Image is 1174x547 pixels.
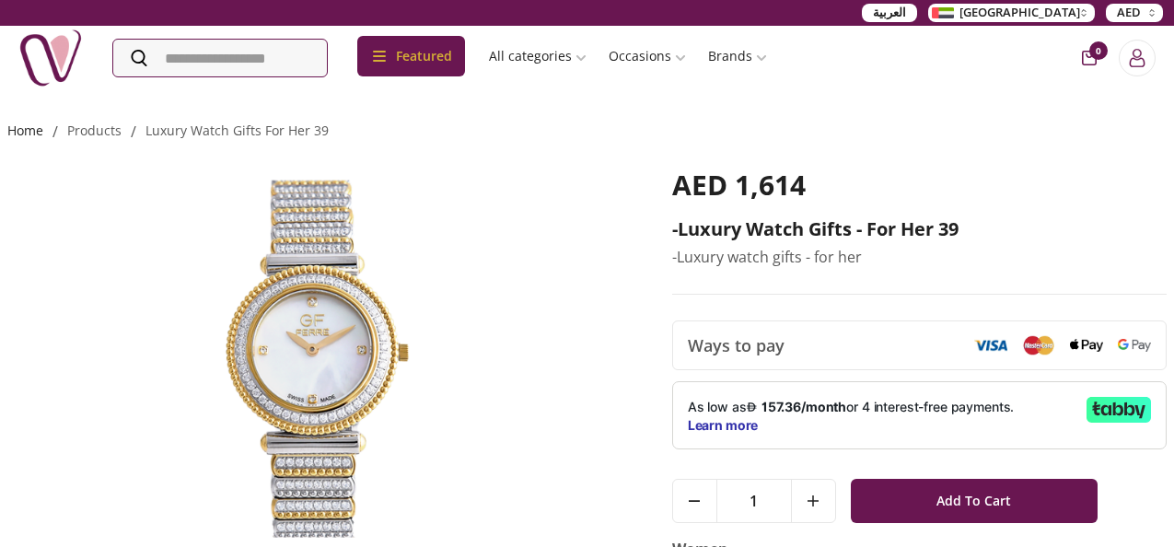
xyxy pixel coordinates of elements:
[478,40,598,73] a: All categories
[145,122,329,139] a: luxury watch gifts for her 39
[1119,40,1156,76] button: Login
[1089,41,1108,60] span: 0
[7,122,43,139] a: Home
[932,7,954,18] img: Arabic_dztd3n.png
[672,216,1167,242] h2: -Luxury watch gifts - for her 39
[851,479,1098,523] button: Add To Cart
[67,122,122,139] a: products
[672,246,1167,268] p: -Luxury watch gifts - for her
[697,40,778,73] a: Brands
[688,332,785,358] span: Ways to pay
[18,26,83,90] img: Nigwa-uae-gifts
[1070,339,1103,353] img: Apple Pay
[873,4,906,22] span: العربية
[1022,335,1055,355] img: Mastercard
[131,121,136,143] li: /
[959,4,1080,22] span: [GEOGRAPHIC_DATA]
[1117,4,1141,22] span: AED
[1106,4,1163,22] button: AED
[974,339,1007,352] img: Visa
[357,36,465,76] div: Featured
[598,40,697,73] a: Occasions
[936,484,1011,518] span: Add To Cart
[1082,51,1097,65] button: cart-button
[113,40,327,76] input: Search
[717,480,791,522] span: 1
[928,4,1095,22] button: [GEOGRAPHIC_DATA]
[1118,339,1151,352] img: Google Pay
[672,166,806,204] span: AED 1,614
[52,121,58,143] li: /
